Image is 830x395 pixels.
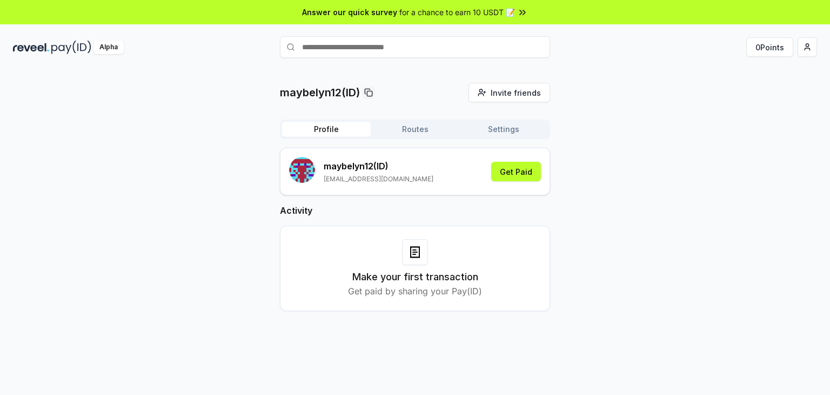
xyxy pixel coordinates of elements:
[491,87,541,98] span: Invite friends
[352,269,478,285] h3: Make your first transaction
[468,83,550,102] button: Invite friends
[399,6,515,18] span: for a chance to earn 10 USDT 📝
[282,122,371,137] button: Profile
[280,204,550,217] h2: Activity
[93,41,124,54] div: Alpha
[348,285,482,298] p: Get paid by sharing your Pay(ID)
[324,175,433,183] p: [EMAIL_ADDRESS][DOMAIN_NAME]
[324,160,433,173] p: maybelyn12 (ID)
[459,122,548,137] button: Settings
[13,41,49,54] img: reveel_dark
[280,85,360,100] p: maybelyn12(ID)
[491,162,541,181] button: Get Paid
[371,122,459,137] button: Routes
[302,6,397,18] span: Answer our quick survey
[746,37,793,57] button: 0Points
[51,41,91,54] img: pay_id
